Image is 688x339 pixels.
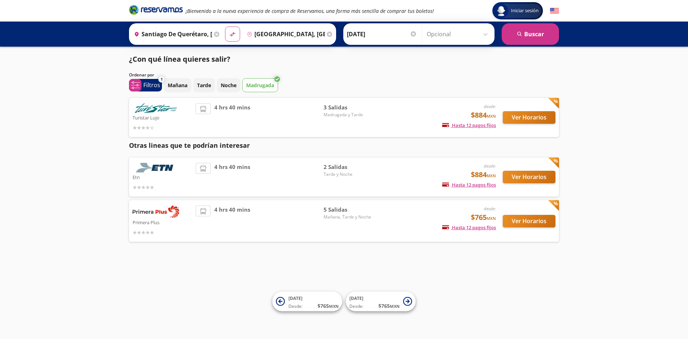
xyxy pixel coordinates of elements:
[442,224,496,231] span: Hasta 12 pagos fijos
[242,78,278,92] button: Madrugada
[347,25,417,43] input: Elegir Fecha
[487,173,496,178] small: MXN
[186,8,434,14] em: ¡Bienvenido a la nueva experiencia de compra de Reservamos, una forma más sencilla de comprar tus...
[324,163,374,171] span: 2 Salidas
[329,303,339,309] small: MXN
[214,103,250,132] span: 4 hrs 40 mins
[214,206,250,236] span: 4 hrs 40 mins
[487,113,496,119] small: MXN
[129,4,183,15] i: Brand Logo
[471,169,496,180] span: $884
[317,302,339,310] span: $ 765
[129,72,154,78] p: Ordenar por
[324,171,374,178] span: Tarde y Noche
[197,81,211,89] p: Tarde
[133,113,192,122] p: Turistar Lujo
[502,23,559,45] button: Buscar
[503,171,555,183] button: Ver Horarios
[161,76,163,83] span: 1
[442,182,496,188] span: Hasta 12 pagos fijos
[217,78,240,92] button: Noche
[131,25,212,43] input: Buscar Origen
[288,303,302,310] span: Desde:
[487,216,496,221] small: MXN
[550,6,559,15] button: English
[214,163,250,191] span: 4 hrs 40 mins
[129,141,559,150] p: Otras lineas que te podrían interesar
[288,295,302,301] span: [DATE]
[133,173,192,181] p: Etn
[484,163,496,169] em: desde:
[164,78,191,92] button: Mañana
[503,111,555,124] button: Ver Horarios
[471,110,496,121] span: $884
[244,25,325,43] input: Buscar Destino
[133,218,192,226] p: Primera Plus
[324,206,374,214] span: 5 Salidas
[272,292,342,311] button: [DATE]Desde:$765MXN
[143,81,160,89] p: Filtros
[427,25,491,43] input: Opcional
[129,4,183,17] a: Brand Logo
[503,215,555,227] button: Ver Horarios
[221,81,236,89] p: Noche
[484,206,496,212] em: desde:
[378,302,400,310] span: $ 765
[133,163,179,173] img: Etn
[471,212,496,223] span: $765
[324,214,374,220] span: Mañana, Tarde y Noche
[390,303,400,309] small: MXN
[129,79,162,91] button: 1Filtros
[133,206,179,218] img: Primera Plus
[193,78,215,92] button: Tarde
[246,81,274,89] p: Madrugada
[508,7,541,14] span: Iniciar sesión
[442,122,496,128] span: Hasta 12 pagos fijos
[324,112,374,118] span: Madrugada y Tarde
[349,295,363,301] span: [DATE]
[129,54,230,65] p: ¿Con qué línea quieres salir?
[349,303,363,310] span: Desde:
[168,81,187,89] p: Mañana
[133,103,179,113] img: Turistar Lujo
[346,292,416,311] button: [DATE]Desde:$765MXN
[324,103,374,112] span: 3 Salidas
[484,103,496,109] em: desde:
